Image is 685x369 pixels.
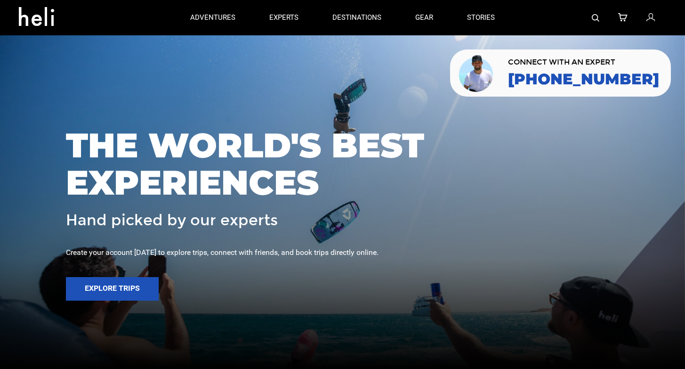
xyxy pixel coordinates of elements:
[508,58,659,66] span: CONNECT WITH AN EXPERT
[66,277,159,301] button: Explore Trips
[457,53,496,93] img: contact our team
[508,71,659,88] a: [PHONE_NUMBER]
[269,13,298,23] p: experts
[66,127,619,201] span: THE WORLD'S BEST EXPERIENCES
[190,13,235,23] p: adventures
[66,212,278,229] span: Hand picked by our experts
[592,14,599,22] img: search-bar-icon.svg
[332,13,381,23] p: destinations
[66,247,619,258] div: Create your account [DATE] to explore trips, connect with friends, and book trips directly online.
